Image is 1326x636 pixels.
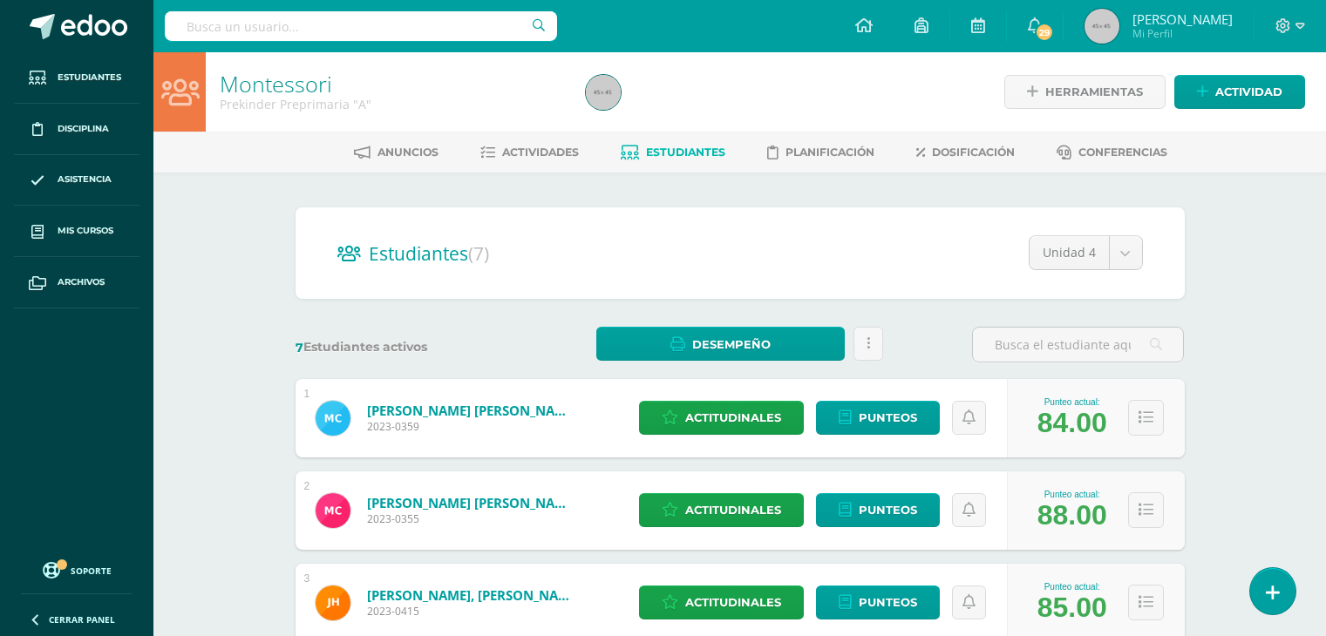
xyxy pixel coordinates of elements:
span: Soporte [71,565,112,577]
span: Actitudinales [685,402,781,434]
input: Busca un usuario... [165,11,557,41]
div: 84.00 [1037,407,1107,439]
span: Mis cursos [58,224,113,238]
div: 2 [304,480,310,492]
span: Unidad 4 [1043,236,1096,269]
a: Dosificación [916,139,1015,166]
a: Actividades [480,139,579,166]
a: Planificación [767,139,874,166]
span: Actividades [502,145,579,159]
a: [PERSON_NAME] [PERSON_NAME] [367,402,576,419]
span: Conferencias [1078,145,1167,159]
span: Planificación [785,145,874,159]
a: Punteos [816,401,940,435]
div: 88.00 [1037,499,1107,531]
div: 85.00 [1037,592,1107,624]
div: Punteo actual: [1037,397,1107,407]
span: 2023-0415 [367,604,576,619]
span: Mi Perfil [1132,26,1233,41]
span: Cerrar panel [49,613,115,626]
a: [PERSON_NAME] [PERSON_NAME] [367,494,576,511]
span: (7) [468,241,489,266]
a: [PERSON_NAME], [PERSON_NAME] [367,586,576,604]
a: Soporte [21,558,133,581]
span: 29 [1035,23,1054,42]
span: Disciplina [58,122,109,136]
div: 1 [304,388,310,400]
span: Asistencia [58,173,112,186]
a: Unidad 4 [1030,236,1142,269]
a: Anuncios [354,139,439,166]
a: Conferencias [1057,139,1167,166]
span: Punteos [859,586,917,619]
a: Asistencia [14,155,139,206]
a: Archivos [14,257,139,308]
a: Disciplina [14,104,139,155]
span: Anuncios [377,145,439,159]
span: Desempeño [692,328,771,361]
div: Prekinder Preprimaria 'A' [220,96,565,112]
span: Estudiantes [58,71,121,85]
a: Estudiantes [14,52,139,104]
img: 45x45 [1085,9,1119,44]
img: b6f42f284206f50bfec6825db73c3d7a.png [316,585,350,620]
a: Actitudinales [639,585,804,619]
span: 2023-0355 [367,511,576,526]
a: Actitudinales [639,401,804,435]
a: Mis cursos [14,206,139,257]
a: Actividad [1174,75,1305,109]
a: Punteos [816,493,940,527]
a: Herramientas [1004,75,1166,109]
h1: Montessori [220,71,565,96]
div: Punteo actual: [1037,490,1107,499]
img: 00cb9ea226278d6f39c88b03c41a1d27.png [316,493,350,528]
input: Busca el estudiante aquí... [973,328,1183,362]
a: Punteos [816,585,940,619]
span: Estudiantes [646,145,725,159]
div: Punteo actual: [1037,582,1107,592]
span: Punteos [859,402,917,434]
div: 3 [304,572,310,585]
label: Estudiantes activos [296,339,507,355]
a: Actitudinales [639,493,804,527]
span: Estudiantes [369,241,489,266]
span: Herramientas [1045,76,1143,108]
span: Actitudinales [685,586,781,619]
span: 7 [296,340,303,355]
span: Archivos [58,275,105,289]
span: 2023-0359 [367,419,576,434]
span: [PERSON_NAME] [1132,10,1233,28]
span: Actitudinales [685,494,781,526]
a: Desempeño [596,327,845,361]
span: Punteos [859,494,917,526]
span: Dosificación [932,145,1015,159]
span: Actividad [1215,76,1282,108]
a: Estudiantes [621,139,725,166]
img: 9d97efdb1ac6e012af05880b8c8b6009.png [316,401,350,436]
a: Montessori [220,69,332,98]
img: 45x45 [586,75,621,110]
